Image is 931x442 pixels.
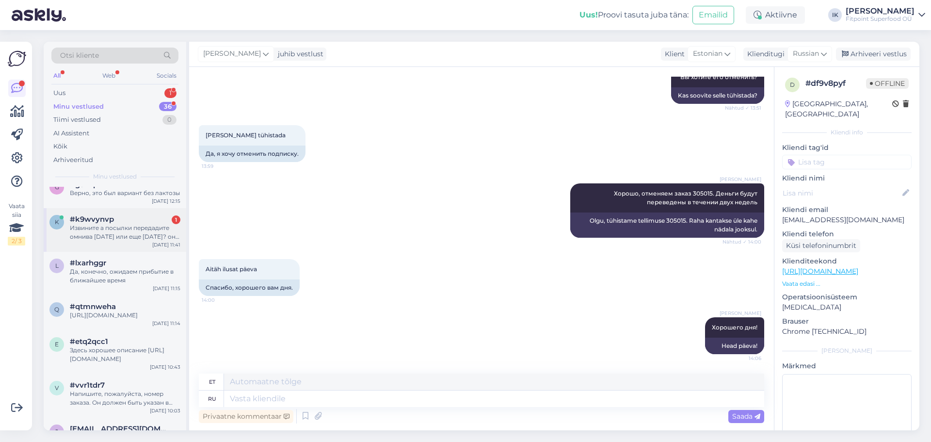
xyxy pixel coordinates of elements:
[202,163,238,170] span: 13:59
[579,10,598,19] b: Uus!
[55,341,59,348] span: e
[70,215,114,224] span: #k9wvynvp
[70,346,180,363] div: Здесь хорошее описание [URL][DOMAIN_NAME]
[828,8,842,22] div: IK
[782,205,912,215] p: Kliendi email
[53,142,67,151] div: Kõik
[725,104,761,112] span: Nähtud ✓ 13:51
[93,172,137,181] span: Minu vestlused
[70,390,180,407] div: Напишите, пожалуйста, номер заказа. Он должен быть указан в платежном пояснении
[164,88,177,98] div: 1
[150,407,180,414] div: [DATE] 10:03
[70,267,180,285] div: Да, конечно, ожидаем прибытие в ближайшее время
[159,102,177,112] div: 36
[209,374,215,390] div: et
[846,7,925,23] a: [PERSON_NAME]Fitpoint Superfood OÜ
[70,425,171,433] span: juchika@list.ru
[54,306,59,313] span: q
[712,324,757,331] span: Хорошего дня!
[570,213,764,238] div: Olgu, tühistame tellimuse 305015. Raha kantakse üle kahe nädala jooksul.
[671,87,764,104] div: Kas soovite selle tühistada?
[720,310,761,317] span: [PERSON_NAME]
[55,183,59,191] span: g
[680,73,757,81] span: Вы хотите его отменить?
[152,241,180,248] div: [DATE] 11:41
[100,69,117,82] div: Web
[152,320,180,327] div: [DATE] 11:14
[836,48,911,61] div: Arhiveeri vestlus
[53,102,104,112] div: Minu vestlused
[725,355,761,362] span: 14:06
[783,188,900,198] input: Lisa nimi
[208,391,216,407] div: ru
[70,381,105,390] span: #vvr1tdr7
[782,155,912,169] input: Lisa tag
[55,384,59,392] span: v
[53,115,101,125] div: Tiimi vestlused
[8,202,25,246] div: Vaata siia
[199,279,300,296] div: Спасибо, хорошего вам дня.
[162,115,177,125] div: 0
[661,49,685,59] div: Klient
[732,412,760,421] span: Saada
[274,49,323,59] div: juhib vestlust
[172,215,180,224] div: 1
[782,327,912,337] p: Chrome [TECHNICAL_ID]
[782,316,912,327] p: Brauser
[8,237,25,246] div: 2 / 3
[782,173,912,183] p: Kliendi nimi
[782,292,912,302] p: Operatsioonisüsteem
[150,363,180,371] div: [DATE] 10:43
[199,146,305,162] div: Да, я хочу отменить подписку.
[70,302,116,311] span: #qtmnweha
[782,239,860,252] div: Küsi telefoninumbrit
[70,259,106,267] span: #lxarhggr
[70,224,180,241] div: Извините а посылки передадите омнива [DATE] или еще [DATE]? они просто зарегистрированные сейчас
[746,6,805,24] div: Aktiivne
[155,69,178,82] div: Socials
[846,7,915,15] div: [PERSON_NAME]
[782,267,858,276] a: [URL][DOMAIN_NAME]
[55,262,59,269] span: l
[782,229,912,239] p: Kliendi telefon
[782,215,912,225] p: [EMAIL_ADDRESS][DOMAIN_NAME]
[705,338,764,354] div: Head päeva!
[782,256,912,266] p: Klienditeekond
[785,99,892,119] div: [GEOGRAPHIC_DATA], [GEOGRAPHIC_DATA]
[206,265,257,273] span: Aitäh ilusat päeva
[8,49,26,68] img: Askly Logo
[202,296,238,304] span: 14:00
[782,279,912,288] p: Vaata edasi ...
[53,129,89,138] div: AI Assistent
[53,155,93,165] div: Arhiveeritud
[722,238,761,246] span: Nähtud ✓ 14:00
[805,78,866,89] div: # df9v8pyf
[60,50,99,61] span: Otsi kliente
[793,49,819,59] span: Russian
[152,197,180,205] div: [DATE] 12:15
[206,131,286,139] span: [PERSON_NAME] tühistada
[782,361,912,371] p: Märkmed
[866,78,909,89] span: Offline
[846,15,915,23] div: Fitpoint Superfood OÜ
[782,346,912,355] div: [PERSON_NAME]
[203,49,261,59] span: [PERSON_NAME]
[743,49,785,59] div: Klienditugi
[55,428,58,435] span: j
[70,189,180,197] div: Верно, это был вариант без лактозы
[614,190,759,206] span: Хорошо, отменяем заказ 305015. Деньги будут переведены в течении двух недель
[153,285,180,292] div: [DATE] 11:15
[720,176,761,183] span: [PERSON_NAME]
[55,218,59,226] span: k
[782,128,912,137] div: Kliendi info
[782,302,912,312] p: [MEDICAL_DATA]
[790,81,795,88] span: d
[693,49,722,59] span: Estonian
[692,6,734,24] button: Emailid
[199,410,293,423] div: Privaatne kommentaar
[53,88,65,98] div: Uus
[51,69,63,82] div: All
[70,311,180,320] div: [URL][DOMAIN_NAME]
[579,9,689,21] div: Proovi tasuta juba täna:
[782,143,912,153] p: Kliendi tag'id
